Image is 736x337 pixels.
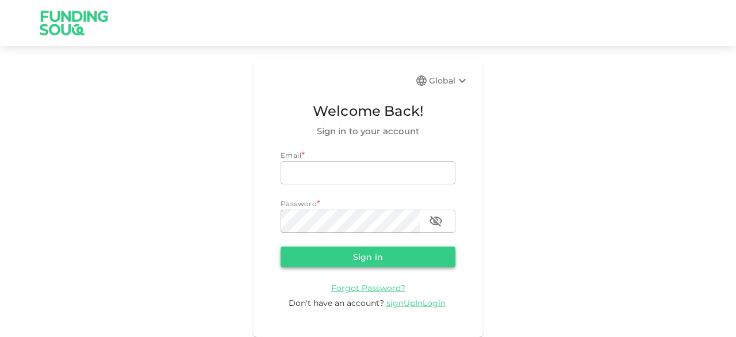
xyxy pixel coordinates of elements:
[281,210,420,233] input: password
[281,247,455,267] button: Sign in
[289,298,384,308] span: Don't have an account?
[281,161,455,184] input: email
[331,282,405,293] a: Forgot Password?
[281,100,455,122] span: Welcome Back!
[281,151,301,160] span: Email
[281,124,455,138] span: Sign in to your account
[281,199,317,208] span: Password
[386,298,446,308] span: signUpInLogin
[429,74,469,88] div: Global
